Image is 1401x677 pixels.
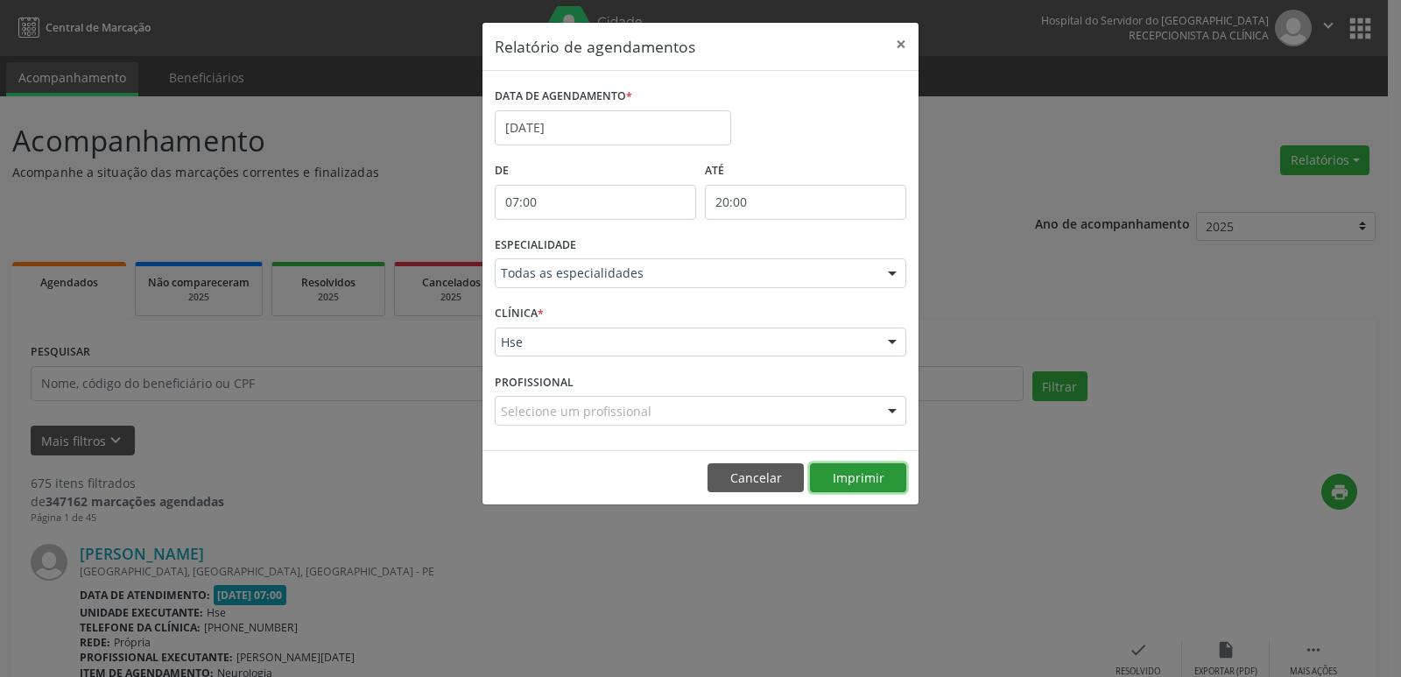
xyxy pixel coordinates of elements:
input: Selecione o horário inicial [495,185,696,220]
label: PROFISSIONAL [495,369,574,396]
span: Todas as especialidades [501,264,870,282]
span: Hse [501,334,870,351]
label: ATÉ [705,158,906,185]
input: Selecione o horário final [705,185,906,220]
h5: Relatório de agendamentos [495,35,695,58]
button: Close [884,23,919,66]
label: ESPECIALIDADE [495,232,576,259]
button: Cancelar [708,463,804,493]
label: De [495,158,696,185]
label: CLÍNICA [495,300,544,328]
label: DATA DE AGENDAMENTO [495,83,632,110]
button: Imprimir [810,463,906,493]
input: Selecione uma data ou intervalo [495,110,731,145]
span: Selecione um profissional [501,402,651,420]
